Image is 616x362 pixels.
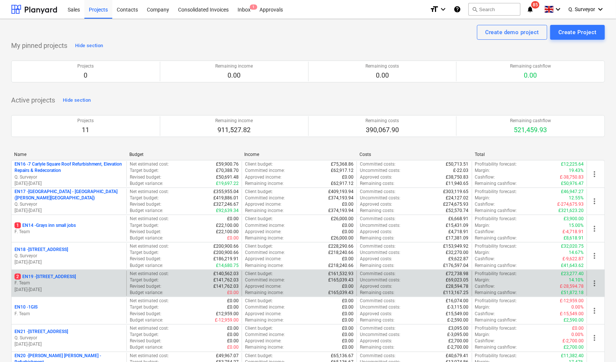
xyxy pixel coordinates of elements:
[449,338,469,344] p: £2,700.00
[475,167,490,174] p: Margin :
[342,256,354,262] p: £0.00
[444,262,469,269] p: £176,597.04
[342,283,354,290] p: £0.00
[245,222,285,229] p: Committed income :
[360,180,394,187] p: Remaining costs :
[468,3,520,16] button: Search
[590,306,599,315] span: more_vert
[365,118,399,124] p: Remaining costs
[77,71,94,80] p: 0
[360,195,400,201] p: Uncommitted costs :
[245,332,285,338] p: Committed income :
[14,274,123,293] div: 2EN19 -[STREET_ADDRESS]F. Team[DATE]-[DATE]
[245,216,273,222] p: Client budget :
[561,189,584,195] p: £46,947.27
[245,304,285,310] p: Committed income :
[590,197,599,206] span: more_vert
[446,174,469,180] p: £38,750.83
[130,222,159,229] p: Target budget :
[475,311,495,317] p: Cashflow :
[130,311,161,317] p: Revised budget :
[571,304,584,310] p: 0.00%
[439,5,448,14] i: keyboard_arrow_down
[328,271,354,277] p: £161,532.93
[213,271,239,277] p: £140,562.03
[61,94,93,106] button: Hide section
[328,250,354,256] p: £218,240.66
[129,152,239,157] div: Budget
[14,280,123,286] p: F. Team
[14,259,123,265] p: [DATE] - [DATE]
[77,118,94,124] p: Projects
[568,6,595,12] span: Q. Surveyor
[590,224,599,233] span: more_vert
[475,277,490,283] p: Margin :
[360,271,396,277] p: Committed costs :
[213,277,239,283] p: £141,762.03
[360,235,394,241] p: Remaining costs :
[475,229,495,235] p: Cashflow :
[213,283,239,290] p: £141,762.03
[130,262,163,269] p: Budget variance :
[14,208,123,214] p: [DATE] - [DATE]
[475,304,490,310] p: Margin :
[475,290,517,296] p: Remaining cashflow :
[360,189,396,195] p: Committed costs :
[130,250,159,256] p: Target budget :
[360,167,400,174] p: Uncommitted costs :
[554,5,562,14] i: keyboard_arrow_down
[14,329,68,335] p: EN21 - [STREET_ADDRESS]
[561,161,584,167] p: £12,225.64
[328,189,354,195] p: £409,193.94
[510,63,551,69] p: Remaining cashflow
[14,161,123,174] p: EN16 - 7 Carlyle Square Roof Refurbishment, Elevation Repairs & Redecoration
[14,222,123,235] div: 1EN14 -Grays inn small jobsF. Team
[328,195,354,201] p: £374,193.94
[213,256,239,262] p: £186,219.91
[360,304,400,310] p: Uncommitted costs :
[569,250,584,256] p: 14.67%
[14,253,123,259] p: Q. Surveyor
[360,201,392,208] p: Approved costs :
[227,235,239,241] p: £0.00
[130,277,159,283] p: Target budget :
[328,277,354,283] p: £165,039.43
[485,27,539,37] div: Create demo project
[360,311,392,317] p: Approved costs :
[130,161,169,167] p: Net estimated cost :
[130,208,163,214] p: Budget variance :
[216,311,239,317] p: £12,959.00
[446,283,469,290] p: £28,594.78
[227,332,239,338] p: £0.00
[14,180,123,187] p: [DATE] - [DATE]
[446,161,469,167] p: £50,713.51
[245,195,285,201] p: Committed income :
[446,208,469,214] p: £52,570.74
[360,208,394,214] p: Remaining costs :
[449,229,469,235] p: £4,718.91
[446,277,469,283] p: £69,023.05
[475,216,517,222] p: Profitability forecast :
[560,298,584,304] p: £-12,959.00
[245,189,273,195] p: Client budget :
[213,201,239,208] p: £327,246.67
[77,125,94,134] p: 11
[360,256,392,262] p: Approved costs :
[569,277,584,283] p: 14.10%
[328,262,354,269] p: £218,240.66
[216,167,239,174] p: £70,388.70
[564,216,584,222] p: £3,900.00
[590,251,599,260] span: more_vert
[360,332,400,338] p: Uncommitted costs :
[215,125,253,134] p: 911,527.82
[342,325,354,332] p: £0.00
[130,256,161,262] p: Revised budget :
[130,325,169,332] p: Net estimated cost :
[245,208,284,214] p: Remaining income :
[360,290,394,296] p: Remaining costs :
[14,287,123,293] p: [DATE] - [DATE]
[550,25,605,40] button: Create Project
[14,341,123,348] p: [DATE] - [DATE]
[14,274,76,280] p: EN19 - [STREET_ADDRESS]
[449,216,469,222] p: £6,668.91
